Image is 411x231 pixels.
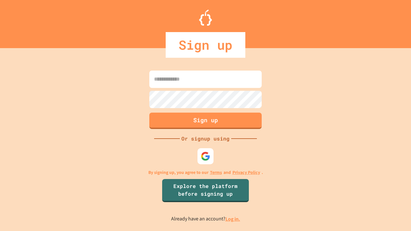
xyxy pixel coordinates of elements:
[148,169,263,176] p: By signing up, you agree to our and .
[210,169,222,176] a: Terms
[162,179,249,202] a: Explore the platform before signing up
[201,151,210,161] img: google-icon.svg
[232,169,260,176] a: Privacy Policy
[166,32,245,58] div: Sign up
[171,215,240,223] p: Already have an account?
[199,10,212,26] img: Logo.svg
[225,216,240,222] a: Log in.
[180,135,231,142] div: Or signup using
[149,113,262,129] button: Sign up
